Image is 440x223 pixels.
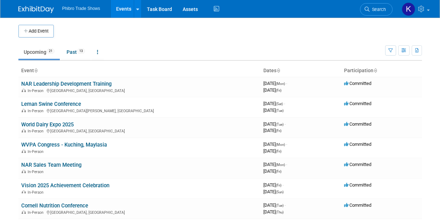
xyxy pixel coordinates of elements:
[22,149,26,153] img: In-Person Event
[18,45,60,59] a: Upcoming21
[21,121,74,128] a: World Dairy Expo 2025
[263,209,284,215] span: [DATE]
[263,108,284,113] span: [DATE]
[276,68,280,73] a: Sort by Start Date
[276,190,284,194] span: (Sun)
[373,68,377,73] a: Sort by Participation Type
[263,101,285,106] span: [DATE]
[276,149,281,153] span: (Fri)
[276,122,284,126] span: (Tue)
[286,142,287,147] span: -
[344,202,371,208] span: Committed
[285,121,286,127] span: -
[263,81,287,86] span: [DATE]
[21,128,258,133] div: [GEOGRAPHIC_DATA], [GEOGRAPHIC_DATA]
[34,68,38,73] a: Sort by Event Name
[263,121,286,127] span: [DATE]
[285,202,286,208] span: -
[22,210,26,214] img: In-Person Event
[21,142,107,148] a: WVPA Congress - Kuching, Maylasia
[344,182,371,188] span: Committed
[276,88,281,92] span: (Fri)
[344,142,371,147] span: Committed
[276,109,284,113] span: (Tue)
[21,81,112,87] a: NAR Leadership Development Training
[263,162,287,167] span: [DATE]
[62,6,100,11] span: Phibro Trade Shows
[276,210,284,214] span: (Thu)
[263,202,286,208] span: [DATE]
[360,3,393,16] a: Search
[28,210,46,215] span: In-Person
[28,149,46,154] span: In-Person
[263,182,284,188] span: [DATE]
[28,170,46,174] span: In-Person
[276,82,285,86] span: (Mon)
[284,101,285,106] span: -
[263,189,284,194] span: [DATE]
[276,183,281,187] span: (Fri)
[276,143,285,147] span: (Mon)
[344,101,371,106] span: Committed
[77,48,85,54] span: 13
[276,129,281,133] span: (Fri)
[263,148,281,154] span: [DATE]
[47,48,55,54] span: 21
[61,45,90,59] a: Past13
[21,101,81,107] a: Leman Swine Conference
[263,142,287,147] span: [DATE]
[263,168,281,174] span: [DATE]
[28,190,46,195] span: In-Person
[276,204,284,207] span: (Tue)
[18,25,54,38] button: Add Event
[22,170,26,173] img: In-Person Event
[402,2,415,16] img: Karol Ehmen
[341,65,422,77] th: Participation
[276,170,281,173] span: (Fri)
[28,129,46,133] span: In-Person
[344,121,371,127] span: Committed
[28,88,46,93] span: In-Person
[276,163,285,167] span: (Mon)
[22,88,26,92] img: In-Person Event
[21,202,88,209] a: Cornell Nutrition Conference
[276,102,283,106] span: (Sat)
[286,162,287,167] span: -
[261,65,341,77] th: Dates
[21,209,258,215] div: [GEOGRAPHIC_DATA], [GEOGRAPHIC_DATA]
[344,81,371,86] span: Committed
[22,129,26,132] img: In-Person Event
[18,65,261,77] th: Event
[282,182,284,188] span: -
[263,128,281,133] span: [DATE]
[21,162,81,168] a: NAR Sales Team Meeting
[370,7,386,12] span: Search
[21,87,258,93] div: [GEOGRAPHIC_DATA], [GEOGRAPHIC_DATA]
[263,87,281,93] span: [DATE]
[22,109,26,112] img: In-Person Event
[344,162,371,167] span: Committed
[21,108,258,113] div: [GEOGRAPHIC_DATA][PERSON_NAME], [GEOGRAPHIC_DATA]
[28,109,46,113] span: In-Person
[22,190,26,194] img: In-Person Event
[21,182,109,189] a: Vision 2025 Achievement Celebration
[286,81,287,86] span: -
[18,6,54,13] img: ExhibitDay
